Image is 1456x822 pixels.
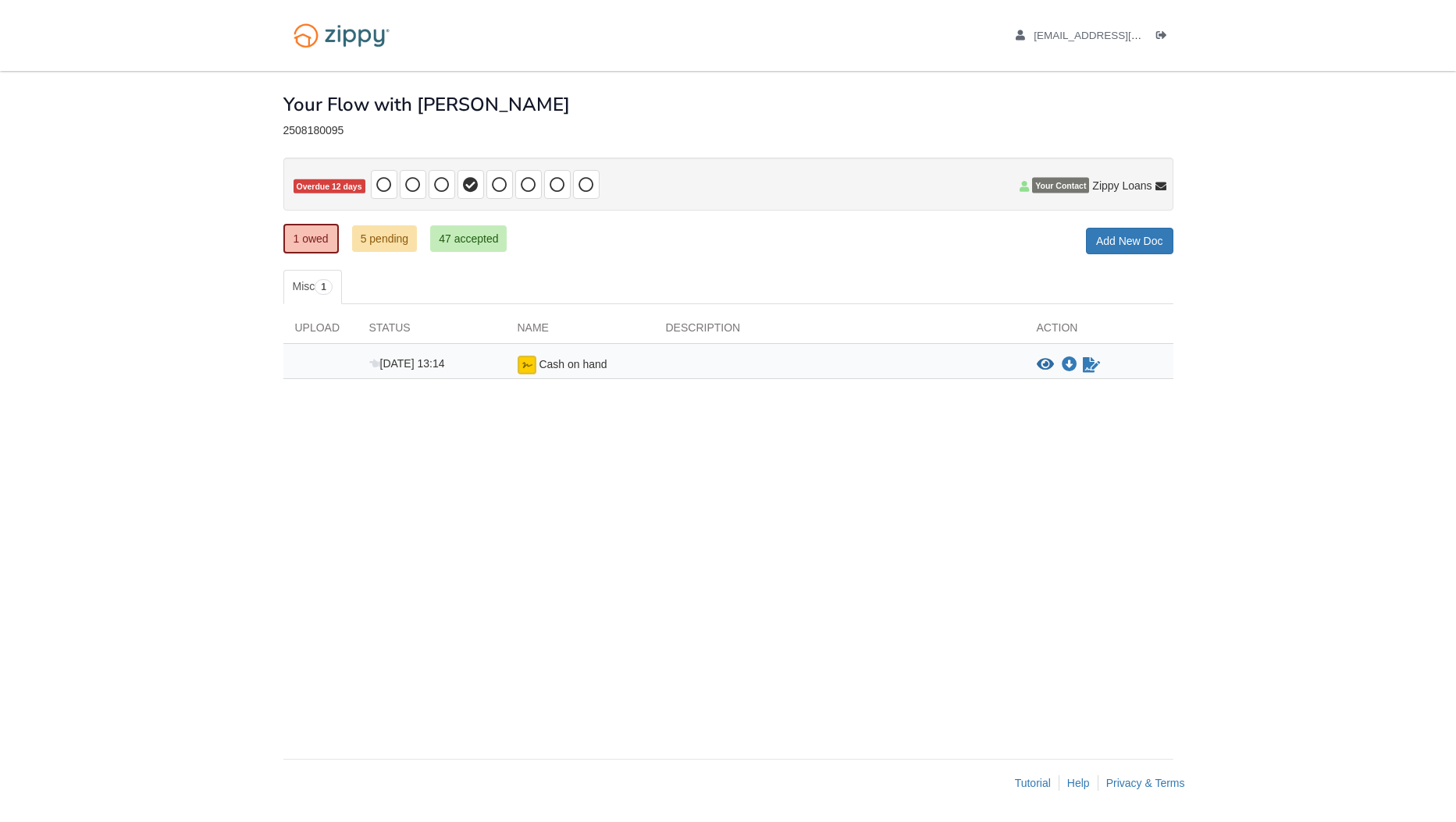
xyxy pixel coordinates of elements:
[1025,320,1173,343] div: Action
[430,225,507,252] a: 47 accepted
[1086,228,1173,254] a: Add New Doc
[283,16,400,55] img: Logo
[506,320,654,343] div: Name
[315,279,333,295] span: 1
[283,124,1173,137] div: 2508180095
[1092,178,1152,193] span: Zippy Loans
[1037,357,1054,373] button: View Cash on hand
[1156,30,1173,45] a: Log out
[1015,777,1051,789] a: Tutorial
[352,225,418,252] a: 5 pending
[1106,777,1185,789] a: Privacy & Terms
[1067,777,1090,789] a: Help
[1034,30,1212,41] span: eolivares@blueleafresidential.com
[654,320,1025,343] div: Description
[539,358,607,370] span: Cash on hand
[283,224,339,253] a: 1 owed
[1032,178,1089,193] span: Your Contact
[283,270,342,304] a: Misc
[369,357,445,370] span: [DATE] 13:14
[294,179,365,194] span: Overdue 12 days
[283,94,570,115] h1: Your Flow with [PERSON_NAME]
[1016,30,1213,45] a: edit profile
[283,320,358,343] div: Upload
[358,320,506,343] div: Status
[1062,359,1077,371] a: Download Cash on hand
[1081,356,1102,374] a: Sign Form
[518,356,536,374] img: Ready for you to esign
